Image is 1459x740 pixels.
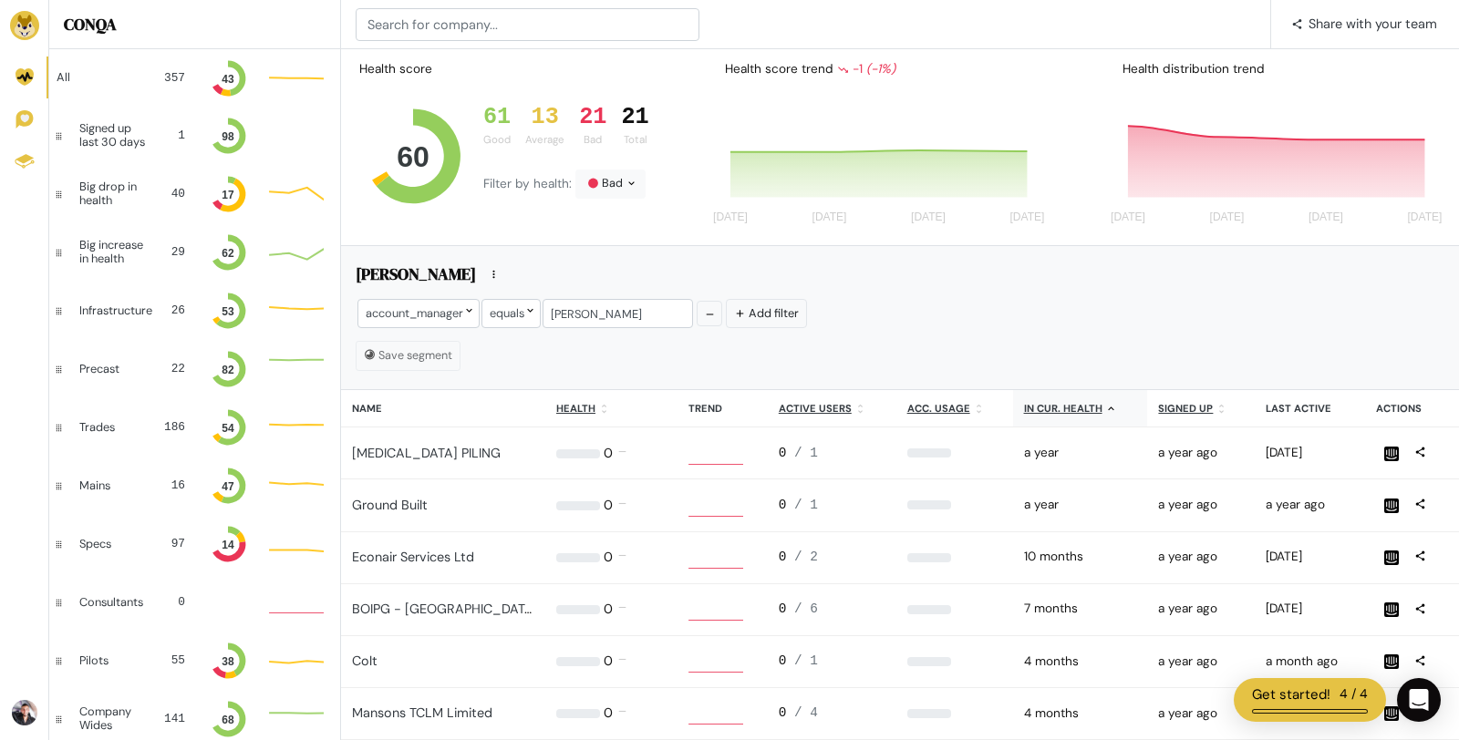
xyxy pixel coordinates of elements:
[79,705,148,732] div: Company Wides
[1266,444,1354,462] div: 2025-07-25 11:24am
[1252,684,1330,705] div: Get started!
[12,700,37,725] img: Avatar
[352,497,428,513] a: Ground Built
[1255,390,1365,427] th: Last active
[79,596,143,609] div: Consultants
[907,709,1002,718] div: 0%
[713,211,748,223] tspan: [DATE]
[49,107,340,165] a: Signed up last 30 days 1 98
[356,341,460,370] button: Save segment
[49,282,340,340] a: Infrastructure 26 53
[779,652,885,672] div: 0
[167,127,185,144] div: 1
[525,104,564,131] div: 13
[356,8,699,41] input: Search for company...
[166,243,185,261] div: 29
[812,211,846,223] tspan: [DATE]
[79,421,141,434] div: Trades
[1397,678,1441,722] div: Open Intercom Messenger
[49,573,340,632] a: Consultants 0
[907,553,1002,562] div: 0%
[779,548,885,568] div: 0
[678,390,768,427] th: Trend
[1024,444,1137,462] div: 2024-06-10 12:00am
[779,704,885,724] div: 0
[1009,211,1044,223] tspan: [DATE]
[483,104,511,131] div: 61
[1024,653,1137,671] div: 2025-03-31 12:00am
[604,548,613,568] div: 0
[837,60,895,78] div: -1
[794,653,818,668] span: / 1
[907,448,1002,457] div: 0%
[57,71,141,84] div: All
[907,605,1002,614] div: 0%
[604,600,613,620] div: 0
[604,652,613,672] div: 0
[352,704,492,721] a: Mansons TCLM Limited
[156,652,185,669] div: 55
[1158,496,1243,514] div: 2024-05-31 08:05am
[49,223,340,282] a: Big increase in health 29 62
[1024,704,1137,723] div: 2025-03-31 12:00am
[794,498,818,512] span: / 1
[79,180,149,207] div: Big drop in health
[1024,548,1137,566] div: 2024-10-07 12:00am
[79,538,141,550] div: Specs
[49,165,340,223] a: Big drop in health 40 17
[49,457,340,515] a: Mains 16 47
[779,444,885,464] div: 0
[911,211,946,223] tspan: [DATE]
[49,398,340,457] a: Trades 186 54
[779,600,885,620] div: 0
[167,302,185,319] div: 26
[1158,704,1243,723] div: 2024-05-15 01:21pm
[794,601,818,616] span: / 6
[726,299,807,327] button: Add filter
[49,340,340,398] a: Precast 22 82
[1158,548,1243,566] div: 2024-05-15 01:25pm
[1266,548,1354,566] div: 2025-05-02 11:46am
[866,61,895,77] i: (-1%)
[575,170,646,199] div: Bad
[352,445,501,461] a: [MEDICAL_DATA] PILING
[556,402,595,415] u: Health
[79,363,141,375] div: Precast
[162,710,185,727] div: 141
[794,446,818,460] span: / 1
[483,176,575,191] span: Filter by health:
[156,69,185,87] div: 357
[604,496,613,516] div: 0
[779,402,852,415] u: Active users
[604,444,613,464] div: 0
[79,239,151,265] div: Big increase in health
[10,11,39,40] img: Brand
[158,593,185,611] div: 0
[357,299,480,327] div: account_manager
[794,705,818,720] span: / 4
[1024,496,1137,514] div: 2024-07-15 12:00am
[1158,444,1243,462] div: 2024-05-15 01:22pm
[49,49,340,107] a: All 357 43
[1340,684,1368,705] div: 4 / 4
[356,264,476,290] h5: [PERSON_NAME]
[156,477,185,494] div: 16
[710,53,1054,86] div: Health score trend
[49,515,340,573] a: Specs 97 14
[621,104,648,131] div: 21
[356,57,436,82] div: Health score
[1024,600,1137,618] div: 2024-12-30 12:00am
[907,500,1002,509] div: 0%
[907,402,970,415] u: Acc. Usage
[1111,211,1145,223] tspan: [DATE]
[1266,600,1354,618] div: 2025-05-21 07:42am
[1108,53,1452,86] div: Health distribution trend
[1158,600,1243,618] div: 2024-08-05 05:10pm
[352,601,637,617] a: BOIPG - [GEOGRAPHIC_DATA] Plumbing & Gas
[604,704,613,724] div: 0
[64,15,326,35] h5: CONQA
[352,549,474,565] a: Econair Services Ltd
[49,632,340,690] a: Pilots 55 38
[907,657,1002,666] div: 0%
[481,299,541,327] div: equals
